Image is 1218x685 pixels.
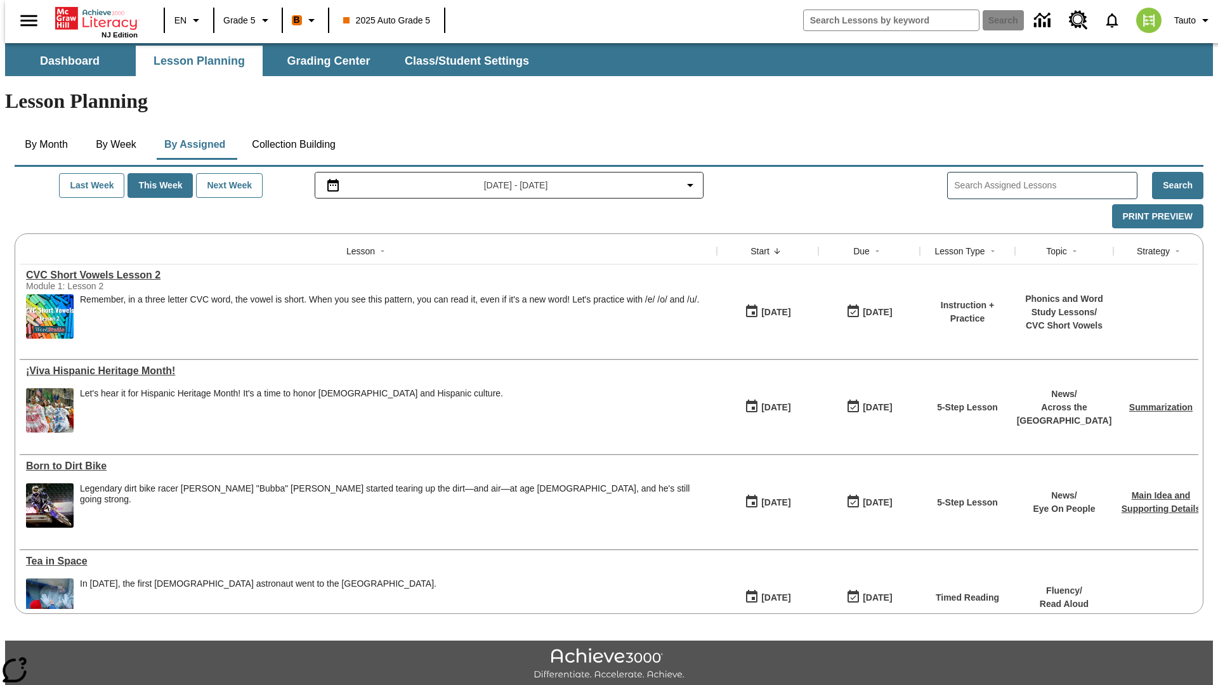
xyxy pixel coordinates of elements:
button: Grading Center [265,46,392,76]
button: 10/07/25: First time the lesson was available [740,395,795,419]
div: [DATE] [761,495,790,511]
div: Let's hear it for Hispanic Heritage Month! It's a time to honor Hispanic Americans and Hispanic c... [80,388,503,433]
span: B [294,12,300,28]
a: Resource Center, Will open in new tab [1061,3,1096,37]
button: Grade: Grade 5, Select a grade [218,9,278,32]
button: By Assigned [154,129,235,160]
p: Instruction + Practice [926,299,1009,325]
a: Born to Dirt Bike, Lessons [26,460,710,472]
button: Next Week [196,173,263,198]
div: Lesson [346,245,375,258]
a: Home [55,6,138,31]
svg: Collapse Date Range Filter [683,178,698,193]
div: Let's hear it for Hispanic Heritage Month! It's a time to honor [DEMOGRAPHIC_DATA] and Hispanic c... [80,388,503,399]
div: SubNavbar [5,46,540,76]
div: [DATE] [863,304,892,320]
button: Sort [375,244,390,259]
div: [DATE] [761,590,790,606]
span: Grade 5 [223,14,256,27]
div: CVC Short Vowels Lesson 2 [26,270,710,281]
img: A photograph of Hispanic women participating in a parade celebrating Hispanic culture. The women ... [26,388,74,433]
span: Lesson Planning [154,54,245,68]
button: 10/06/25: First time the lesson was available [740,585,795,610]
div: [DATE] [761,304,790,320]
button: Class/Student Settings [395,46,539,76]
a: Summarization [1129,402,1193,412]
p: Eye On People [1033,502,1095,516]
a: CVC Short Vowels Lesson 2, Lessons [26,270,710,281]
p: CVC Short Vowels [1021,319,1107,332]
span: 2025 Auto Grade 5 [343,14,431,27]
div: Home [55,4,138,39]
button: Sort [870,244,885,259]
div: ¡Viva Hispanic Heritage Month! [26,365,710,377]
div: Legendary dirt bike racer [PERSON_NAME] "Bubba" [PERSON_NAME] started tearing up the dirt—and air... [80,483,710,505]
div: Start [750,245,769,258]
button: Open side menu [10,2,48,39]
div: Topic [1046,245,1067,258]
div: In December 2015, the first British astronaut went to the International Space Station. [80,578,436,623]
img: Motocross racer James Stewart flies through the air on his dirt bike. [26,483,74,528]
button: Profile/Settings [1169,9,1218,32]
span: Class/Student Settings [405,54,529,68]
img: An astronaut, the first from the United Kingdom to travel to the International Space Station, wav... [26,578,74,623]
input: search field [804,10,979,30]
button: 10/07/25: Last day the lesson can be accessed [842,395,896,419]
button: 10/12/25: Last day the lesson can be accessed [842,585,896,610]
button: Lesson Planning [136,46,263,76]
button: Boost Class color is orange. Change class color [287,9,324,32]
button: This Week [128,173,193,198]
div: SubNavbar [5,43,1213,76]
button: Sort [985,244,1000,259]
div: Legendary dirt bike racer James "Bubba" Stewart started tearing up the dirt—and air—at age 4, and... [80,483,710,528]
p: News / [1033,489,1095,502]
button: Last Week [59,173,124,198]
a: ¡Viva Hispanic Heritage Month! , Lessons [26,365,710,377]
div: In [DATE], the first [DEMOGRAPHIC_DATA] astronaut went to the [GEOGRAPHIC_DATA]. [80,578,436,589]
button: Print Preview [1112,204,1203,229]
button: By Month [15,129,78,160]
button: Select a new avatar [1129,4,1169,37]
p: Read Aloud [1040,597,1089,611]
button: Collection Building [242,129,346,160]
span: [DATE] - [DATE] [484,179,548,192]
div: Born to Dirt Bike [26,460,710,472]
a: Tea in Space, Lessons [26,556,710,567]
button: Select the date range menu item [320,178,698,193]
div: Module 1: Lesson 2 [26,281,216,291]
input: Search Assigned Lessons [954,176,1137,195]
p: Timed Reading [936,591,999,604]
button: Search [1152,172,1203,199]
div: [DATE] [863,400,892,415]
p: Phonics and Word Study Lessons / [1021,292,1107,319]
button: 10/08/25: Last day the lesson can be accessed [842,300,896,324]
img: Achieve3000 Differentiate Accelerate Achieve [534,648,684,681]
a: Main Idea and Supporting Details [1122,490,1200,514]
button: Language: EN, Select a language [169,9,209,32]
img: avatar image [1136,8,1162,33]
p: News / [1017,388,1112,401]
div: Strategy [1137,245,1170,258]
h1: Lesson Planning [5,89,1213,113]
span: EN [174,14,187,27]
div: [DATE] [863,495,892,511]
p: Across the [GEOGRAPHIC_DATA] [1017,401,1112,427]
span: Dashboard [40,54,100,68]
img: CVC Short Vowels Lesson 2. [26,294,74,339]
div: Remember, in a three letter CVC word, the vowel is short. When you see this pattern, you can read... [80,294,699,339]
a: Data Center [1026,3,1061,38]
button: Sort [1067,244,1082,259]
p: 5-Step Lesson [937,401,998,414]
button: By Week [84,129,148,160]
button: 10/07/25: First time the lesson was available [740,490,795,514]
span: NJ Edition [101,31,138,39]
div: [DATE] [863,590,892,606]
button: Dashboard [6,46,133,76]
button: 10/08/25: First time the lesson was available [740,300,795,324]
div: [DATE] [761,400,790,415]
p: Remember, in a three letter CVC word, the vowel is short. When you see this pattern, you can read... [80,294,699,305]
div: Tea in Space [26,556,710,567]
